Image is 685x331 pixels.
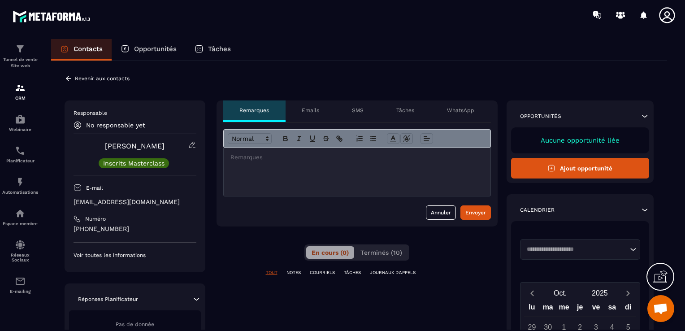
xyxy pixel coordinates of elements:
p: COURRIELS [310,270,335,276]
p: WhatsApp [447,107,474,114]
img: email [15,276,26,287]
p: Remarques [239,107,269,114]
button: Open years overlay [580,285,620,301]
img: automations [15,177,26,187]
p: TOUT [266,270,277,276]
img: formation [15,83,26,93]
p: No responsable yet [86,122,145,129]
a: formationformationCRM [2,76,38,107]
span: Terminés (10) [360,249,402,256]
a: Opportunités [112,39,186,61]
button: Previous month [524,287,541,299]
button: Envoyer [460,205,491,220]
span: Pas de donnée [116,321,154,327]
p: Tâches [396,107,414,114]
p: [PHONE_NUMBER] [74,225,196,233]
p: Tunnel de vente Site web [2,57,38,69]
div: je [572,301,588,317]
button: Open months overlay [541,285,580,301]
img: formation [15,44,26,54]
p: Voir toutes les informations [74,252,196,259]
img: logo [13,8,93,25]
p: Tâches [208,45,231,53]
a: automationsautomationsWebinaire [2,107,38,139]
p: Webinaire [2,127,38,132]
p: Calendrier [520,206,555,213]
p: Aucune opportunité liée [520,136,641,144]
p: Revenir aux contacts [75,75,130,82]
a: automationsautomationsEspace membre [2,201,38,233]
p: Automatisations [2,190,38,195]
p: JOURNAUX D'APPELS [370,270,416,276]
p: TÂCHES [344,270,361,276]
a: automationsautomationsAutomatisations [2,170,38,201]
p: NOTES [286,270,301,276]
p: Numéro [85,215,106,222]
p: Espace membre [2,221,38,226]
p: Planificateur [2,158,38,163]
input: Search for option [524,245,628,254]
p: Opportunités [134,45,177,53]
button: Annuler [426,205,456,220]
a: social-networksocial-networkRéseaux Sociaux [2,233,38,269]
div: Search for option [520,239,641,260]
a: Tâches [186,39,240,61]
button: Terminés (10) [355,246,408,259]
div: Envoyer [465,208,486,217]
p: E-mail [86,184,103,192]
span: En cours (0) [312,249,349,256]
div: sa [604,301,620,317]
div: di [620,301,636,317]
div: Ouvrir le chat [647,295,674,322]
p: SMS [352,107,364,114]
img: automations [15,208,26,219]
a: [PERSON_NAME] [105,142,165,150]
a: emailemailE-mailing [2,269,38,301]
p: Responsable [74,109,196,117]
p: E-mailing [2,289,38,294]
div: lu [524,301,540,317]
p: CRM [2,96,38,100]
button: Ajout opportunité [511,158,650,179]
p: [EMAIL_ADDRESS][DOMAIN_NAME] [74,198,196,206]
button: En cours (0) [306,246,354,259]
img: scheduler [15,145,26,156]
p: Réponses Planificateur [78,296,138,303]
button: Next month [620,287,636,299]
p: Réseaux Sociaux [2,253,38,262]
p: Emails [302,107,319,114]
div: ve [588,301,604,317]
div: me [556,301,572,317]
div: ma [540,301,556,317]
img: automations [15,114,26,125]
a: Contacts [51,39,112,61]
a: formationformationTunnel de vente Site web [2,37,38,76]
p: Inscrits Masterclass [103,160,165,166]
p: Contacts [74,45,103,53]
a: schedulerschedulerPlanificateur [2,139,38,170]
p: Opportunités [520,113,561,120]
img: social-network [15,240,26,250]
